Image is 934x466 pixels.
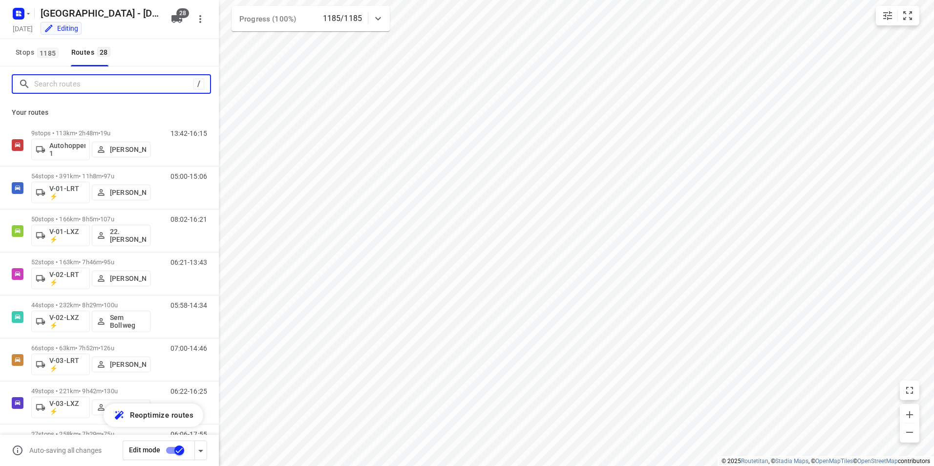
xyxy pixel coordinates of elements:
button: V-03-LRT ⚡ [31,354,90,375]
span: 19u [100,129,110,137]
span: 130u [104,387,118,395]
button: [PERSON_NAME] [92,185,150,200]
button: Sem Bollweg [92,311,150,332]
p: 05:58-14:34 [170,301,207,309]
p: 27 stops • 258km • 7h29m [31,430,150,438]
p: Your routes [12,107,207,118]
button: [PERSON_NAME] [92,400,150,415]
span: 126u [100,344,114,352]
p: 49 stops • 221km • 9h42m [31,387,150,395]
span: 97u [104,172,114,180]
span: 28 [176,8,189,18]
span: Progress (100%) [239,15,296,23]
span: • [98,344,100,352]
button: V-01-LXZ ⚡ [31,225,90,246]
a: Stadia Maps [775,458,808,465]
span: 107u [100,215,114,223]
button: V-03-LXZ ⚡ [31,397,90,418]
p: 22. [PERSON_NAME] [110,228,146,243]
span: • [102,258,104,266]
h5: Project date [9,23,37,34]
li: © 2025 , © , © © contributors [722,458,930,465]
span: • [102,301,104,309]
p: 9 stops • 113km • 2h48m [31,129,150,137]
p: 08:02-16:21 [170,215,207,223]
span: 100u [104,301,118,309]
span: • [98,215,100,223]
button: Autohopper 1 [31,139,90,160]
p: [PERSON_NAME] [110,360,146,368]
p: 66 stops • 63km • 7h52m [31,344,150,352]
h5: Rename [37,5,163,21]
p: 06:06-17:55 [170,430,207,438]
p: V-01-LRT ⚡ [49,185,85,200]
p: V-03-LXZ ⚡ [49,400,85,415]
p: 50 stops • 166km • 8h5m [31,215,150,223]
input: Search routes [34,77,193,92]
p: 1185/1185 [323,13,362,24]
p: [PERSON_NAME] [110,189,146,196]
button: 22. [PERSON_NAME] [92,225,150,246]
button: V-02-LXZ ⚡ [31,311,90,332]
span: • [102,387,104,395]
span: • [98,129,100,137]
a: OpenMapTiles [815,458,853,465]
p: [PERSON_NAME] [110,146,146,153]
button: [PERSON_NAME] [92,271,150,286]
a: Routetitan [741,458,768,465]
button: [PERSON_NAME] [92,357,150,372]
button: Map settings [878,6,897,25]
span: Stops [16,46,62,59]
p: Sem Bollweg [110,314,146,329]
button: V-01-LRT ⚡ [31,182,90,203]
p: V-02-LRT ⚡ [49,271,85,286]
p: [PERSON_NAME] [110,275,146,282]
span: 95u [104,258,114,266]
p: 06:22-16:25 [170,387,207,395]
div: Progress (100%)1185/1185 [232,6,390,31]
span: 1185 [37,48,59,58]
div: small contained button group [876,6,919,25]
div: You are currently in edit mode. [44,23,78,33]
span: 28 [97,47,110,57]
p: V-01-LXZ ⚡ [49,228,85,243]
p: 07:00-14:46 [170,344,207,352]
button: 28 [167,9,187,29]
a: OpenStreetMap [857,458,898,465]
p: V-02-LXZ ⚡ [49,314,85,329]
button: Reoptimize routes [104,403,203,427]
p: V-03-LRT ⚡ [49,357,85,372]
div: Driver app settings [195,444,207,456]
p: 52 stops • 163km • 7h46m [31,258,150,266]
button: [PERSON_NAME] [92,142,150,157]
p: [PERSON_NAME] [110,403,146,411]
span: Edit mode [129,446,160,454]
div: / [193,79,204,89]
p: 54 stops • 391km • 11h8m [31,172,150,180]
button: V-02-LRT ⚡ [31,268,90,289]
span: 75u [104,430,114,438]
button: More [191,9,210,29]
span: Reoptimize routes [130,409,193,422]
p: Autohopper 1 [49,142,85,157]
p: Auto-saving all changes [29,446,102,454]
span: • [102,430,104,438]
p: 44 stops • 232km • 8h29m [31,301,150,309]
p: 06:21-13:43 [170,258,207,266]
span: • [102,172,104,180]
button: Fit zoom [898,6,917,25]
p: 05:00-15:06 [170,172,207,180]
div: Routes [71,46,113,59]
p: 13:42-16:15 [170,129,207,137]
